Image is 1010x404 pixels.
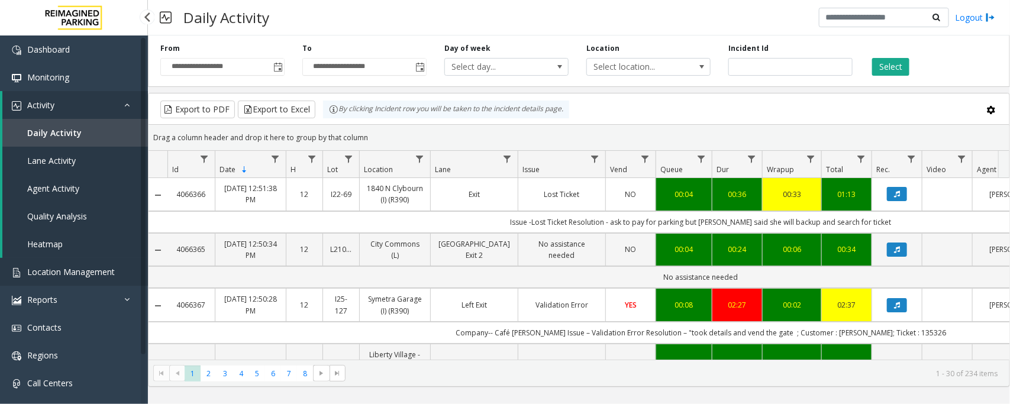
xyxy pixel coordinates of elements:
h3: Daily Activity [178,3,275,32]
a: 02:27 [719,299,755,311]
a: 00:36 [719,189,755,200]
span: Toggle popup [413,59,426,75]
span: Queue [660,164,683,174]
span: Location Management [27,266,115,277]
div: 00:06 [770,244,814,255]
a: Lane Filter Menu [499,151,515,167]
a: 00:34 [829,244,864,255]
span: Dur [717,164,729,174]
span: Agent Activity [27,183,79,194]
span: Page 7 [281,366,297,382]
a: [GEOGRAPHIC_DATA] Exit 2 [438,238,511,261]
span: Regions [27,350,58,361]
span: Go to the last page [330,365,346,382]
span: Toggle popup [271,59,284,75]
a: Daily Activity [2,119,148,147]
a: Heatmap [2,230,148,258]
a: Collapse Details [149,190,167,200]
div: Drag a column header and drop it here to group by that column [149,127,1009,148]
span: Issue [522,164,540,174]
button: Export to Excel [238,101,315,118]
span: Page 8 [297,366,313,382]
span: Lane [435,164,451,174]
span: Lane Activity [27,155,76,166]
span: Total [826,164,843,174]
a: 1840 N Clybourn (I) (R390) [367,183,423,205]
a: Validation Error [525,299,598,311]
a: L21057800 [330,244,352,255]
label: Location [586,43,619,54]
a: YES [613,299,648,311]
a: Lane Activity [2,147,148,174]
a: 4066367 [175,299,208,311]
span: Video [927,164,946,174]
a: Exit [438,189,511,200]
a: 12 [293,244,315,255]
a: Queue Filter Menu [693,151,709,167]
a: Left Exit [438,299,511,311]
div: 00:24 [719,244,755,255]
span: Wrapup [767,164,794,174]
a: Lost Ticket [525,189,598,200]
a: 00:04 [663,189,705,200]
img: 'icon' [12,324,21,333]
a: Lot Filter Menu [341,151,357,167]
span: H [291,164,296,174]
img: 'icon' [12,296,21,305]
span: Select location... [587,59,685,75]
span: Page 5 [249,366,265,382]
a: Agent Activity [2,174,148,202]
a: 00:33 [770,189,814,200]
img: infoIcon.svg [329,105,338,114]
span: Page 1 [185,366,201,382]
span: Contacts [27,322,62,333]
span: Page 2 [201,366,217,382]
a: Issue Filter Menu [587,151,603,167]
div: Data table [149,151,1009,360]
a: 4066365 [175,244,208,255]
label: Day of week [444,43,491,54]
span: Page 3 [217,366,233,382]
a: Date Filter Menu [267,151,283,167]
span: Vend [610,164,627,174]
span: Select day... [445,59,543,75]
span: Dashboard [27,44,70,55]
div: 01:13 [829,189,864,200]
span: NO [625,189,637,199]
a: I22-69 [330,189,352,200]
span: Call Centers [27,377,73,389]
a: [DATE] 12:51:38 PM [222,183,279,205]
span: Activity [27,99,54,111]
a: Rec. Filter Menu [903,151,919,167]
span: Id [172,164,179,174]
a: Wrapup Filter Menu [803,151,819,167]
a: 12 [293,299,315,311]
img: 'icon' [12,379,21,389]
a: Collapse Details [149,245,167,255]
a: [DATE] 12:50:28 PM [222,293,279,316]
div: By clicking Incident row you will be taken to the incident details page. [323,101,569,118]
span: NO [625,244,637,254]
a: Liberty Village - 85 [PERSON_NAME] (I) [367,349,423,395]
img: 'icon' [12,351,21,361]
button: Select [872,58,909,76]
a: I25-127 [330,293,352,316]
span: Monitoring [27,72,69,83]
a: Vend Filter Menu [637,151,653,167]
span: Go to the next page [313,365,329,382]
span: Reports [27,294,57,305]
span: Heatmap [27,238,63,250]
span: Page 6 [265,366,281,382]
a: Activity [2,91,148,119]
a: 02:37 [829,299,864,311]
img: pageIcon [160,3,172,32]
img: 'icon' [12,46,21,55]
kendo-pager-info: 1 - 30 of 234 items [353,369,998,379]
span: Lot [327,164,338,174]
a: Collapse Details [149,301,167,311]
button: Export to PDF [160,101,235,118]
